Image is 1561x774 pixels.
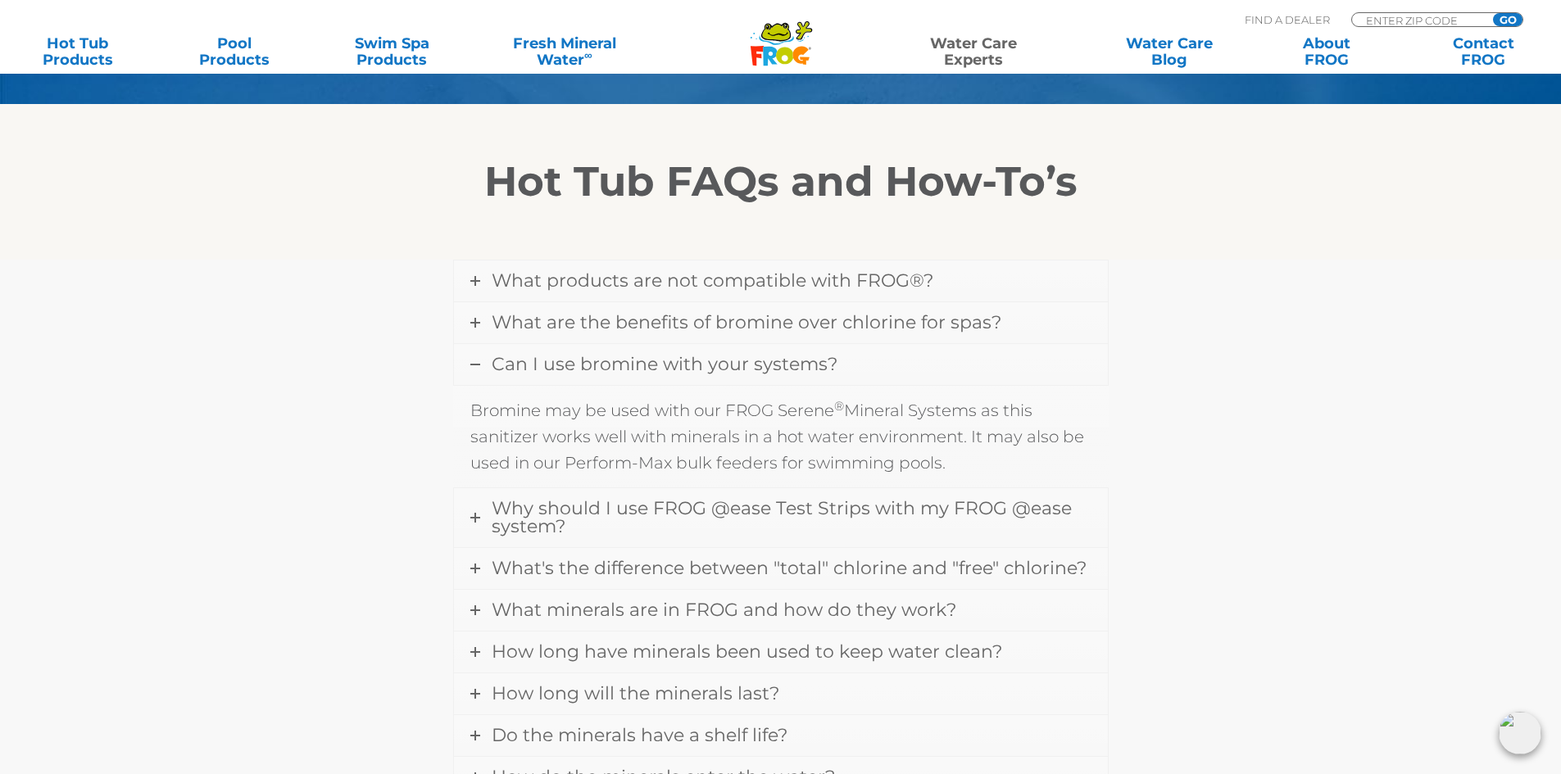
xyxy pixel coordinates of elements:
[454,344,1108,385] a: Can I use bromine with your systems?
[492,269,933,292] span: What products are not compatible with FROG®?
[1493,13,1522,26] input: GO
[1245,12,1330,27] p: Find A Dealer
[834,398,844,414] sup: ®
[1423,35,1545,68] a: ContactFROG
[331,35,453,68] a: Swim SpaProducts
[454,715,1108,756] a: Do the minerals have a shelf life?
[454,260,1108,301] a: What products are not compatible with FROG®?
[454,488,1108,547] a: Why should I use FROG @ease Test Strips with my FROG @ease system?
[454,302,1108,343] a: What are the benefits of bromine over chlorine for spas?
[492,640,1002,663] span: How long have minerals been used to keep water clean?
[454,631,1108,672] a: How long have minerals been used to keep water clean?
[492,497,1072,537] span: Why should I use FROG @ease Test Strips with my FROG @ease system?
[492,311,1001,333] span: What are the benefits of bromine over chlorine for spas?
[874,35,1073,68] a: Water CareExperts
[1499,712,1541,754] img: openIcon
[277,157,1285,206] h2: Hot Tub FAQs and How-To’s
[174,35,296,68] a: PoolProducts
[454,590,1108,631] a: What minerals are in FROG and how do they work?
[454,673,1108,714] a: How long will the minerals last?
[492,557,1087,579] span: What's the difference between "total" chlorine and "free" chlorine?
[492,599,956,621] span: What minerals are in FROG and how do they work?
[1108,35,1230,68] a: Water CareBlog
[492,682,779,704] span: How long will the minerals last?
[1265,35,1387,68] a: AboutFROG
[488,35,641,68] a: Fresh MineralWater∞
[492,724,787,746] span: Do the minerals have a shelf life?
[16,35,138,68] a: Hot TubProducts
[470,397,1091,476] p: Bromine may be used with our FROG Serene Mineral Systems as this sanitizer works well with minera...
[584,48,592,61] sup: ∞
[492,353,837,375] span: Can I use bromine with your systems?
[1364,13,1475,27] input: Zip Code Form
[454,548,1108,589] a: What's the difference between "total" chlorine and "free" chlorine?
